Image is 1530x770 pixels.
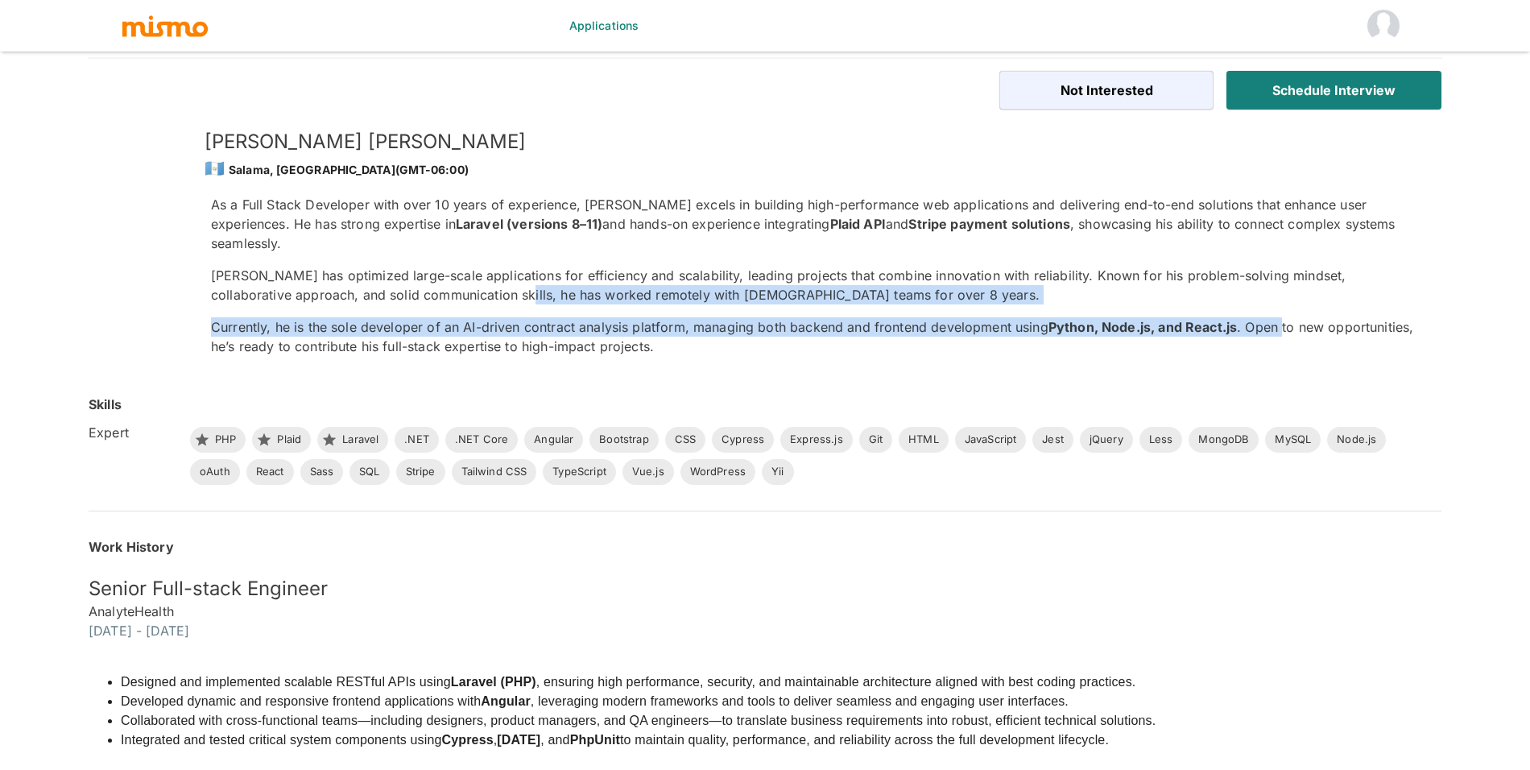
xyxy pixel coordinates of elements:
[205,432,246,448] span: PHP
[205,159,225,178] span: 🇬🇹
[999,71,1214,110] button: Not Interested
[524,432,583,448] span: Angular
[89,576,1441,602] h5: Senior Full-stack Engineer
[211,317,1416,356] p: Currently, he is the sole developer of an AI-driven contract analysis platform, managing both bac...
[396,464,445,480] span: Stripe
[442,733,494,747] strong: Cypress
[1327,432,1386,448] span: Node.js
[89,602,1441,621] h6: AnalyteHealth
[190,464,240,480] span: oAuth
[859,432,892,448] span: Git
[89,395,122,414] h6: Skills
[451,675,536,689] strong: Laravel (PHP)
[762,464,793,480] span: Yii
[570,733,620,747] strong: PhpUnit
[349,464,389,480] span: SQL
[622,464,674,480] span: Vue.js
[780,432,853,448] span: Express.js
[712,432,774,448] span: Cypress
[665,432,705,448] span: CSS
[899,432,949,448] span: HTML
[680,464,755,480] span: WordPress
[497,733,540,747] strong: [DATE]
[1032,432,1073,448] span: Jest
[121,692,1156,711] li: Developed dynamic and responsive frontend applications with , leveraging modern frameworks and to...
[89,537,1441,557] h6: Work History
[267,432,311,448] span: Plaid
[456,216,602,232] strong: Laravel (versions 8–11)
[1048,319,1237,335] strong: Python, Node.js, and React.js
[1189,432,1259,448] span: MongoDB
[211,266,1416,304] p: [PERSON_NAME] has optimized large-scale applications for efficiency and scalability, leading proj...
[246,464,294,480] span: React
[1080,432,1133,448] span: jQuery
[89,423,177,442] h6: Expert
[89,621,1441,640] h6: [DATE] - [DATE]
[121,14,209,38] img: logo
[1265,432,1321,448] span: MySQL
[121,731,1156,750] li: Integrated and tested critical system components using , , and to maintain quality, performance, ...
[589,432,658,448] span: Bootstrap
[333,432,388,448] span: Laravel
[830,216,886,232] strong: Plaid API
[955,432,1027,448] span: JavaScript
[1226,71,1441,110] button: Schedule Interview
[121,711,1156,731] li: Collaborated with cross-functional teams—including designers, product managers, and QA engineers—...
[89,129,185,226] img: iza9rk3a8q1ydzchl72anv1bn2qs
[481,694,531,708] strong: Angular
[452,464,537,480] span: Tailwind CSS
[908,216,1070,232] strong: Stripe payment solutions
[445,432,518,448] span: .NET Core
[300,464,344,480] span: Sass
[121,673,1156,692] li: Designed and implemented scalable RESTful APIs using , ensuring high performance, security, and m...
[205,129,1416,155] h5: [PERSON_NAME] [PERSON_NAME]
[1367,10,1400,42] img: Jinal Jhaveri
[211,195,1416,253] p: As a Full Stack Developer with over 10 years of experience, [PERSON_NAME] excels in building high...
[395,432,439,448] span: .NET
[205,155,1416,182] div: Salama, [GEOGRAPHIC_DATA] (GMT-06:00)
[1139,432,1183,448] span: Less
[543,464,616,480] span: TypeScript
